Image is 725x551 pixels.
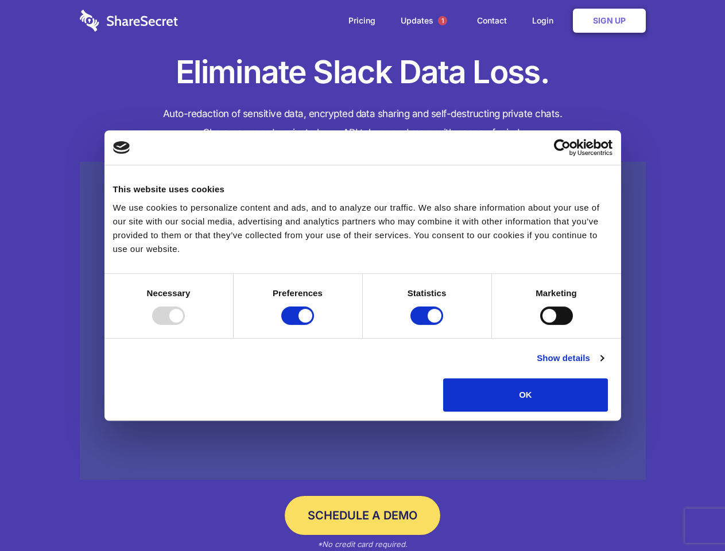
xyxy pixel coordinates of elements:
a: Show details [537,351,603,365]
a: Schedule a Demo [285,496,440,535]
strong: Marketing [536,288,577,298]
button: OK [443,378,608,412]
a: Wistia video thumbnail [80,162,646,480]
strong: Preferences [273,288,323,298]
h4: Auto-redaction of sensitive data, encrypted data sharing and self-destructing private chats. Shar... [80,104,646,142]
a: Pricing [337,3,387,38]
h1: Eliminate Slack Data Loss. [80,52,646,93]
a: Contact [466,3,518,38]
a: Usercentrics Cookiebot - opens in a new window [512,139,612,156]
a: Login [521,3,571,38]
div: We use cookies to personalize content and ads, and to analyze our traffic. We also share informat... [113,201,612,256]
span: 1 [438,16,447,25]
img: logo-wordmark-white-trans-d4663122ce5f474addd5e946df7df03e33cb6a1c49d2221995e7729f52c070b2.svg [80,10,178,32]
strong: Statistics [408,288,447,298]
a: Sign Up [573,9,646,33]
em: *No credit card required. [317,540,408,549]
div: This website uses cookies [113,183,612,196]
strong: Necessary [147,288,191,298]
img: logo [113,141,130,154]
